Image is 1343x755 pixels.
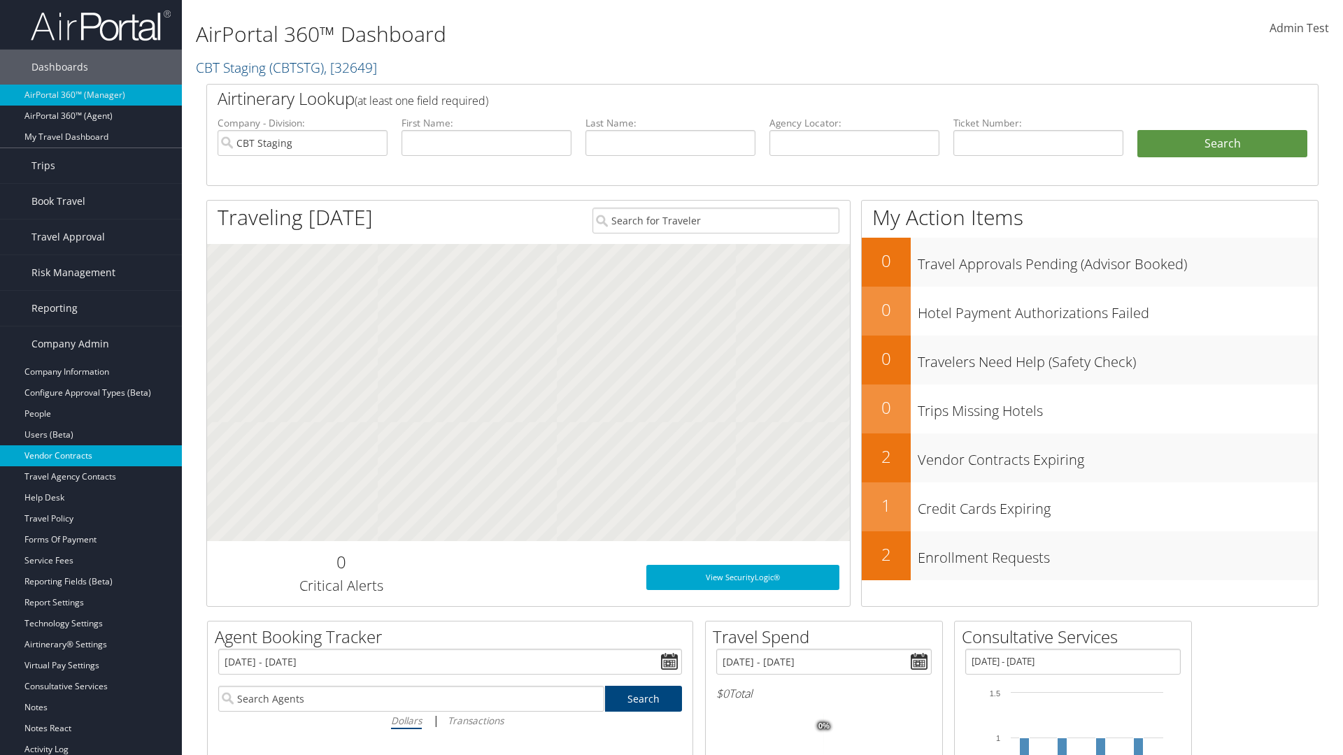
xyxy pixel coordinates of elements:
h2: 2 [862,542,911,566]
a: 1Credit Cards Expiring [862,482,1318,531]
h2: 0 [218,550,464,574]
h2: 0 [862,396,911,419]
a: View SecurityLogic® [646,565,839,590]
label: Ticket Number: [953,116,1123,130]
i: Dollars [391,714,422,727]
tspan: 1 [996,734,1000,742]
span: Dashboards [31,50,88,85]
a: 0Hotel Payment Authorizations Failed [862,287,1318,336]
img: airportal-logo.png [31,9,171,42]
input: Search Agents [218,686,604,712]
label: Agency Locator: [769,116,939,130]
h6: Total [716,686,932,701]
span: ( CBTSTG ) [269,58,324,77]
div: | [218,712,682,729]
a: 2Vendor Contracts Expiring [862,433,1318,482]
h3: Travel Approvals Pending (Advisor Booked) [918,247,1318,274]
a: Search [605,686,683,712]
span: (at least one field required) [355,93,488,108]
tspan: 0% [818,722,830,731]
h2: Travel Spend [713,625,942,649]
h1: My Action Items [862,203,1318,232]
h3: Hotel Payment Authorizations Failed [918,296,1318,323]
h2: 0 [862,249,911,273]
h2: 0 [862,347,911,371]
span: Company Admin [31,326,109,361]
span: Reporting [31,291,78,326]
button: Search [1137,130,1307,158]
h3: Critical Alerts [218,576,464,596]
label: Last Name: [585,116,755,130]
span: Admin Test [1270,20,1329,36]
h2: 0 [862,298,911,322]
span: $0 [716,686,729,701]
h3: Vendor Contracts Expiring [918,443,1318,470]
h3: Credit Cards Expiring [918,492,1318,519]
span: Travel Approval [31,220,105,254]
span: Trips [31,148,55,183]
a: 0Travel Approvals Pending (Advisor Booked) [862,238,1318,287]
span: , [ 32649 ] [324,58,377,77]
h1: AirPortal 360™ Dashboard [196,20,951,49]
h2: Airtinerary Lookup [218,87,1215,110]
a: 2Enrollment Requests [862,531,1318,580]
span: Risk Management [31,255,115,290]
h2: Agent Booking Tracker [215,625,692,649]
h3: Travelers Need Help (Safety Check) [918,345,1318,372]
label: Company - Division: [218,116,388,130]
h2: 1 [862,494,911,517]
h3: Enrollment Requests [918,541,1318,568]
a: 0Travelers Need Help (Safety Check) [862,336,1318,384]
h2: 2 [862,445,911,468]
label: First Name: [402,116,571,130]
tspan: 1.5 [990,689,1000,698]
a: 0Trips Missing Hotels [862,384,1318,433]
h1: Traveling [DATE] [218,203,373,232]
input: Search for Traveler [592,208,839,233]
i: Transactions [448,714,504,727]
span: Book Travel [31,184,85,219]
h3: Trips Missing Hotels [918,394,1318,421]
h2: Consultative Services [962,625,1191,649]
a: Admin Test [1270,7,1329,50]
a: CBT Staging [196,58,377,77]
